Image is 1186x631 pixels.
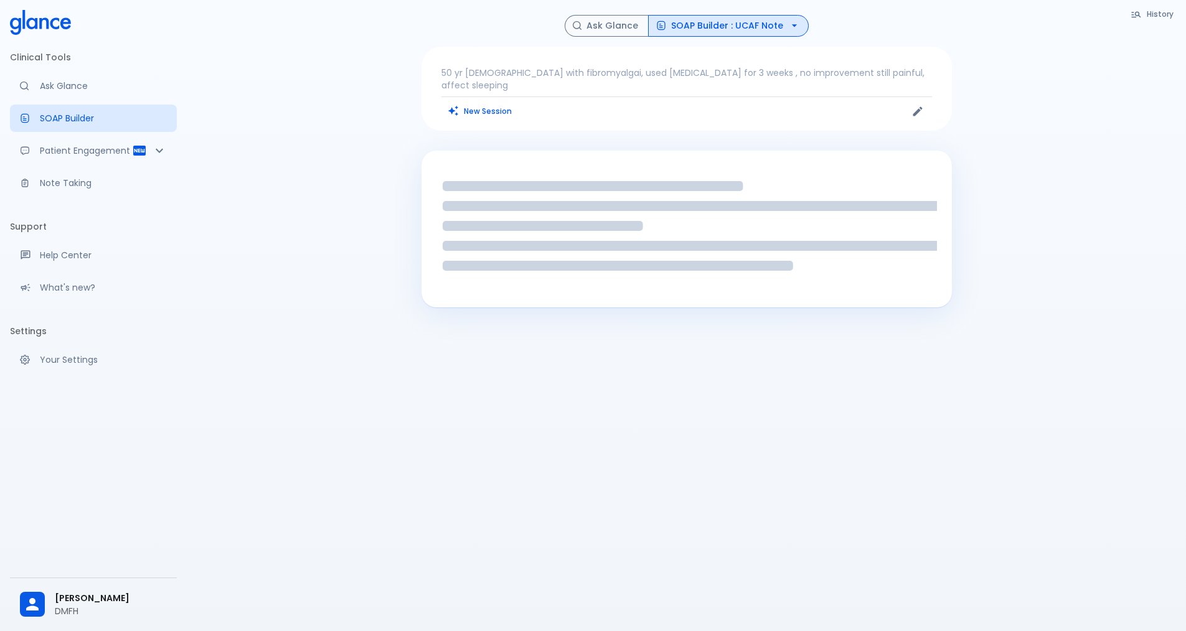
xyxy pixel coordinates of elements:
span: [PERSON_NAME] [55,592,167,605]
button: SOAP Builder : UCAF Note [648,15,809,37]
p: SOAP Builder [40,112,167,124]
button: Clears all inputs and results. [441,102,519,120]
p: DMFH [55,605,167,617]
a: Advanced note-taking [10,169,177,197]
div: [PERSON_NAME]DMFH [10,583,177,626]
p: 50 yr [DEMOGRAPHIC_DATA] with fibromyalgai, used [MEDICAL_DATA] for 3 weeks , no improvement stil... [441,67,932,91]
li: Support [10,212,177,241]
p: Help Center [40,249,167,261]
div: Patient Reports & Referrals [10,137,177,164]
button: Edit [908,102,927,121]
p: Patient Engagement [40,144,132,157]
li: Settings [10,316,177,346]
button: History [1124,5,1181,23]
li: Clinical Tools [10,42,177,72]
button: Ask Glance [565,15,649,37]
a: Docugen: Compose a clinical documentation in seconds [10,105,177,132]
p: Note Taking [40,177,167,189]
a: Manage your settings [10,346,177,373]
a: Moramiz: Find ICD10AM codes instantly [10,72,177,100]
div: Recent updates and feature releases [10,274,177,301]
p: What's new? [40,281,167,294]
a: Get help from our support team [10,241,177,269]
p: Ask Glance [40,80,167,92]
p: Your Settings [40,353,167,366]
